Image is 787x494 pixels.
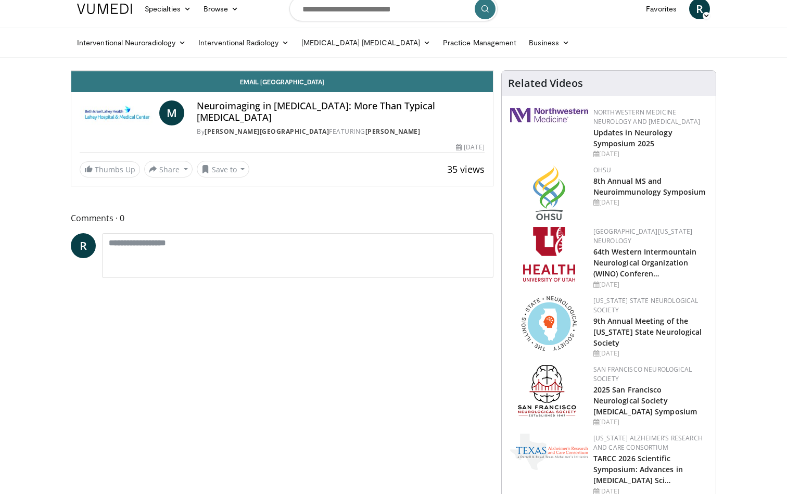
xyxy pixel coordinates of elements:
[593,365,692,383] a: San Francisco Neurological Society
[593,316,702,348] a: 9th Annual Meeting of the [US_STATE] State Neurological Society
[197,100,484,123] h4: Neuroimaging in [MEDICAL_DATA]: More Than Typical [MEDICAL_DATA]
[71,211,493,225] span: Comments 0
[593,198,707,207] div: [DATE]
[159,100,184,125] a: M
[510,434,588,470] img: c78a2266-bcdd-4805-b1c2-ade407285ecb.png.150x105_q85_autocrop_double_scale_upscale_version-0.2.png
[593,385,697,416] a: 2025 San Francisco Neurological Society [MEDICAL_DATA] Symposium
[593,166,612,174] a: OHSU
[593,280,707,289] div: [DATE]
[593,176,706,197] a: 8th Annual MS and Neuroimmunology Symposium
[510,108,588,122] img: 2a462fb6-9365-492a-ac79-3166a6f924d8.png.150x105_q85_autocrop_double_scale_upscale_version-0.2.jpg
[593,247,697,278] a: 64th Western Intermountain Neurological Organization (WINO) Conferen…
[593,453,683,485] a: TARCC 2026 Scientific Symposium: Advances in [MEDICAL_DATA] Sci…
[523,227,575,282] img: f6362829-b0a3-407d-a044-59546adfd345.png.150x105_q85_autocrop_double_scale_upscale_version-0.2.png
[197,161,250,178] button: Save to
[295,32,437,53] a: [MEDICAL_DATA] [MEDICAL_DATA]
[447,163,485,175] span: 35 views
[437,32,523,53] a: Practice Management
[522,296,577,351] img: 71a8b48c-8850-4916-bbdd-e2f3ccf11ef9.png.150x105_q85_autocrop_double_scale_upscale_version-0.2.png
[523,32,576,53] a: Business
[77,4,132,14] img: VuMedi Logo
[593,149,707,159] div: [DATE]
[533,166,565,220] img: da959c7f-65a6-4fcf-a939-c8c702e0a770.png.150x105_q85_autocrop_double_scale_upscale_version-0.2.png
[144,161,193,178] button: Share
[593,434,703,452] a: [US_STATE] Alzheimer’s Research and Care Consortium
[508,77,583,90] h4: Related Videos
[205,127,329,136] a: [PERSON_NAME][GEOGRAPHIC_DATA]
[593,128,672,148] a: Updates in Neurology Symposium 2025
[80,100,155,125] img: Lahey Hospital & Medical Center
[593,417,707,427] div: [DATE]
[80,161,140,178] a: Thumbs Up
[456,143,484,152] div: [DATE]
[197,127,484,136] div: By FEATURING
[593,227,693,245] a: [GEOGRAPHIC_DATA][US_STATE] Neurology
[71,32,192,53] a: Interventional Neuroradiology
[593,108,701,126] a: Northwestern Medicine Neurology and [MEDICAL_DATA]
[71,233,96,258] a: R
[593,349,707,358] div: [DATE]
[192,32,295,53] a: Interventional Radiology
[518,365,580,420] img: ad8adf1f-d405-434e-aebe-ebf7635c9b5d.png.150x105_q85_autocrop_double_scale_upscale_version-0.2.png
[593,296,699,314] a: [US_STATE] State Neurological Society
[365,127,421,136] a: [PERSON_NAME]
[71,71,493,92] a: Email [GEOGRAPHIC_DATA]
